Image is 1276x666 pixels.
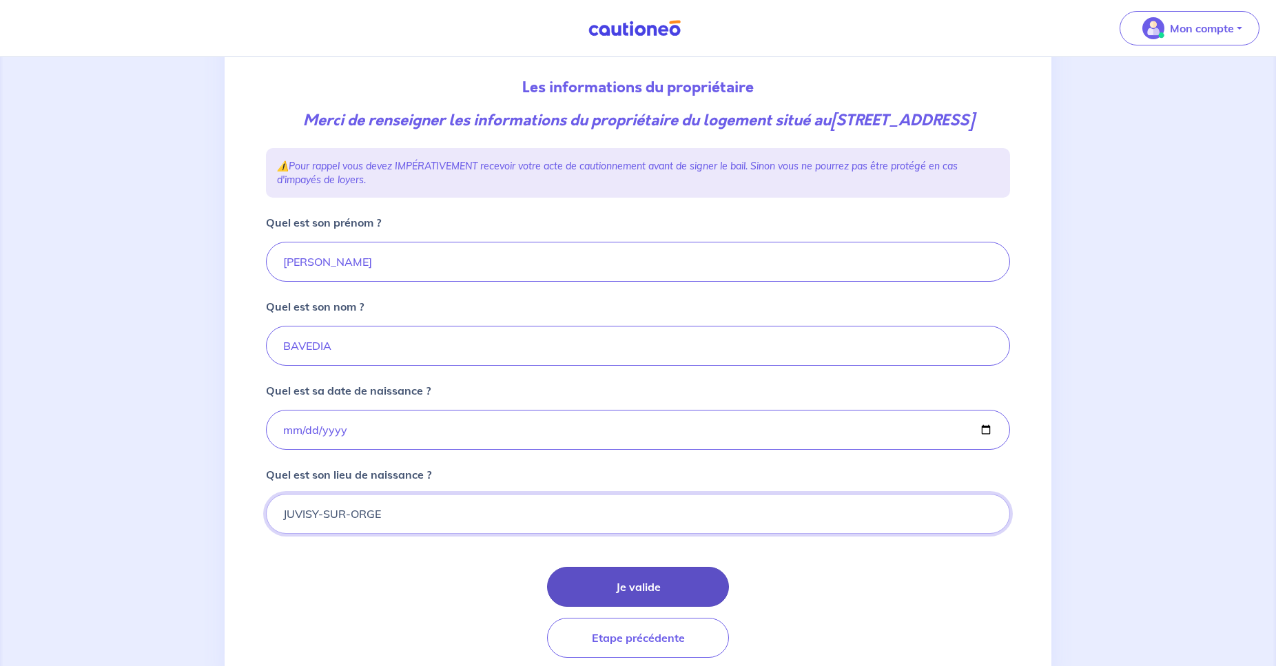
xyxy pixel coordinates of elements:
input: Daniel [266,242,1010,282]
button: illu_account_valid_menu.svgMon compte [1120,11,1259,45]
p: ⚠️ [277,159,999,187]
p: Quel est sa date de naissance ? [266,382,431,399]
img: Cautioneo [583,20,686,37]
input: Duteuil [266,326,1010,366]
p: Mon compte [1170,20,1234,37]
button: Je valide [547,567,729,607]
p: Quel est son lieu de naissance ? [266,466,431,483]
strong: [STREET_ADDRESS] [831,110,974,131]
em: Pour rappel vous devez IMPÉRATIVEMENT recevoir votre acte de cautionnement avant de signer le bai... [277,160,958,186]
p: Quel est son prénom ? [266,214,381,231]
input: birthdate.placeholder [266,410,1010,450]
p: Quel est son nom ? [266,298,364,315]
p: Les informations du propriétaire [266,76,1010,98]
button: Etape précédente [547,618,729,658]
input: Lille [266,494,1010,534]
img: illu_account_valid_menu.svg [1142,17,1164,39]
em: Merci de renseigner les informations du propriétaire du logement situé au [303,110,974,131]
